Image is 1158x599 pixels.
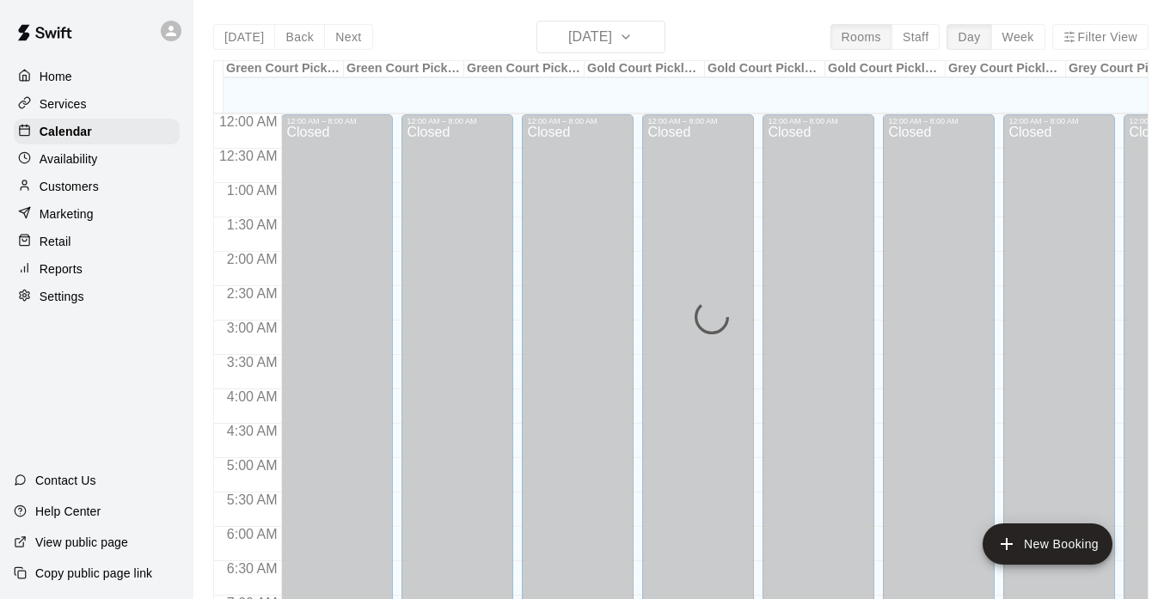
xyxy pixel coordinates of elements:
span: 12:30 AM [215,149,282,163]
a: Customers [14,174,180,199]
div: Green Court Pickleball #2 [344,61,464,77]
p: Calendar [40,123,92,140]
a: Calendar [14,119,180,144]
span: 2:30 AM [223,286,282,301]
p: Settings [40,288,84,305]
a: Reports [14,256,180,282]
span: 6:30 AM [223,561,282,576]
div: 12:00 AM – 8:00 AM [527,117,628,125]
span: 2:00 AM [223,252,282,266]
p: Home [40,68,72,85]
a: Retail [14,229,180,254]
span: 3:00 AM [223,321,282,335]
p: Reports [40,260,83,278]
span: 6:00 AM [223,527,282,541]
a: Settings [14,284,180,309]
div: Green Court Pickleball #3 [464,61,585,77]
a: Availability [14,146,180,172]
span: 12:00 AM [215,114,282,129]
p: Help Center [35,503,101,520]
div: 12:00 AM – 8:00 AM [286,117,388,125]
p: Services [40,95,87,113]
p: Copy public page link [35,565,152,582]
p: Retail [40,233,71,250]
div: 12:00 AM – 8:00 AM [647,117,749,125]
span: 1:00 AM [223,183,282,198]
div: Gold Court Pickleball #1 [585,61,705,77]
p: Contact Us [35,472,96,489]
a: Services [14,91,180,117]
a: Home [14,64,180,89]
div: 12:00 AM – 8:00 AM [407,117,508,125]
span: 5:00 AM [223,458,282,473]
span: 4:00 AM [223,389,282,404]
div: Gold Court Pickleball #3 [825,61,946,77]
button: add [983,523,1112,565]
div: Gold Court Pickleball #2 [705,61,825,77]
a: Marketing [14,201,180,227]
p: Customers [40,178,99,195]
span: 5:30 AM [223,492,282,507]
div: 12:00 AM – 8:00 AM [768,117,869,125]
span: 3:30 AM [223,355,282,370]
span: 4:30 AM [223,424,282,438]
p: View public page [35,534,128,551]
span: 1:30 AM [223,217,282,232]
p: Marketing [40,205,94,223]
p: Availability [40,150,98,168]
div: Green Court Pickleball #1 [224,61,344,77]
div: 12:00 AM – 8:00 AM [888,117,990,125]
div: 12:00 AM – 8:00 AM [1008,117,1110,125]
div: Grey Court Pickleball #1 [946,61,1066,77]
